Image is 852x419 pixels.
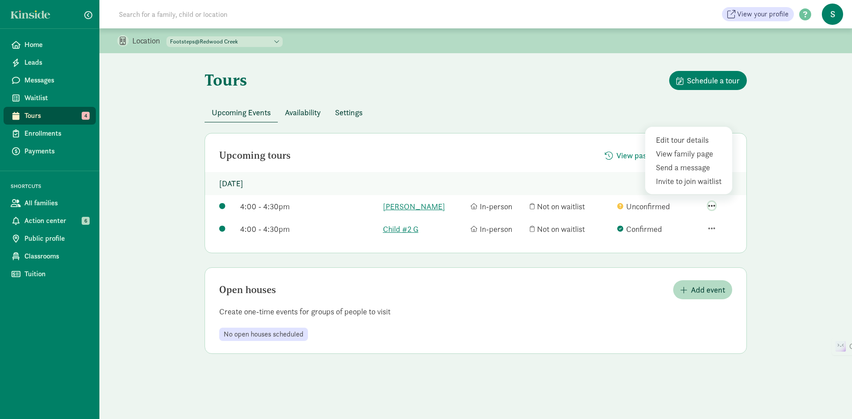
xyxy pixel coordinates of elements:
[616,149,669,161] span: View past tours
[4,247,96,265] a: Classrooms
[82,217,90,225] span: 6
[114,5,363,23] input: Search for a family, child or location
[82,112,90,120] span: 4
[722,7,794,21] a: View your profile
[656,134,725,146] div: Edit tour details
[240,200,378,212] div: 4:00 - 4:30pm
[470,223,526,235] div: In-person
[4,107,96,125] a: Tours 4
[656,148,725,160] div: View family page
[4,36,96,54] a: Home
[278,103,328,122] button: Availability
[656,161,725,173] div: Send a message
[240,223,378,235] div: 4:00 - 4:30pm
[598,146,676,165] button: View past tours
[219,150,291,161] h2: Upcoming tours
[24,39,89,50] span: Home
[617,223,700,235] div: Confirmed
[4,265,96,283] a: Tuition
[24,269,89,279] span: Tuition
[205,71,247,89] h1: Tours
[219,285,276,295] h2: Open houses
[383,200,466,212] a: [PERSON_NAME]
[285,106,321,118] span: Availability
[205,306,746,317] p: Create one-time events for groups of people to visit
[24,128,89,139] span: Enrollments
[24,75,89,86] span: Messages
[383,223,466,235] a: Child #2 G
[24,251,89,262] span: Classrooms
[598,151,676,161] a: View past tours
[335,106,363,118] span: Settings
[691,284,725,296] span: Add event
[24,215,89,226] span: Action center
[4,71,96,89] a: Messages
[737,9,789,20] span: View your profile
[24,57,89,68] span: Leads
[24,233,89,244] span: Public profile
[4,142,96,160] a: Payments
[4,230,96,247] a: Public profile
[24,198,89,208] span: All families
[4,194,96,212] a: All families
[669,71,747,90] button: Schedule a tour
[687,74,740,86] span: Schedule a tour
[656,175,725,187] div: Invite to join waitlist
[822,4,843,25] span: S
[24,110,89,121] span: Tours
[617,200,700,212] div: Unconfirmed
[673,280,732,299] button: Add event
[530,223,613,235] div: Not on waitlist
[4,212,96,230] a: Action center 6
[24,146,89,157] span: Payments
[4,54,96,71] a: Leads
[205,172,746,195] p: [DATE]
[4,125,96,142] a: Enrollments
[24,93,89,103] span: Waitlist
[4,89,96,107] a: Waitlist
[132,35,166,46] p: Location
[530,200,613,212] div: Not on waitlist
[808,376,852,419] iframe: Chat Widget
[470,200,526,212] div: In-person
[328,103,370,122] button: Settings
[224,330,304,338] span: No open houses scheduled
[205,103,278,122] button: Upcoming Events
[212,106,271,118] span: Upcoming Events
